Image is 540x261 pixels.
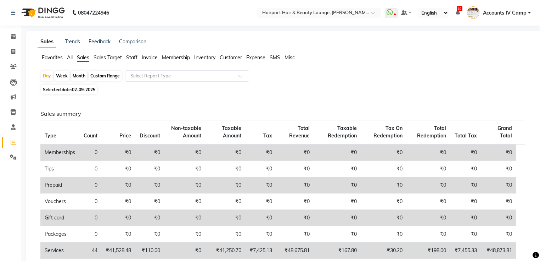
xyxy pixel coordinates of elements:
[246,161,276,177] td: ₹0
[40,194,79,210] td: Vouchers
[78,3,109,23] b: 08047224946
[481,144,516,161] td: ₹0
[497,125,512,139] span: Grand Total
[361,210,407,226] td: ₹0
[79,243,102,259] td: 44
[407,161,450,177] td: ₹0
[450,144,481,161] td: ₹0
[481,161,516,177] td: ₹0
[164,226,206,243] td: ₹0
[450,194,481,210] td: ₹0
[84,132,97,139] span: Count
[102,210,135,226] td: ₹0
[246,243,276,259] td: ₹7,425.13
[40,226,79,243] td: Packages
[65,38,80,45] a: Trends
[481,243,516,259] td: ₹48,873.81
[41,85,97,94] span: Selected date:
[42,54,63,61] span: Favorites
[164,177,206,194] td: ₹0
[79,194,102,210] td: 0
[40,177,79,194] td: Prepaid
[140,132,160,139] span: Discount
[102,226,135,243] td: ₹0
[481,194,516,210] td: ₹0
[450,210,481,226] td: ₹0
[220,54,242,61] span: Customer
[246,210,276,226] td: ₹0
[79,210,102,226] td: 0
[135,210,164,226] td: ₹0
[102,243,135,259] td: ₹41,528.48
[276,194,314,210] td: ₹0
[246,177,276,194] td: ₹0
[450,161,481,177] td: ₹0
[164,210,206,226] td: ₹0
[119,132,131,139] span: Price
[206,243,246,259] td: ₹41,250.70
[94,54,122,61] span: Sales Target
[102,161,135,177] td: ₹0
[314,177,361,194] td: ₹0
[142,54,158,61] span: Invoice
[455,132,477,139] span: Total Tax
[135,226,164,243] td: ₹0
[40,110,525,117] h6: Sales summary
[481,226,516,243] td: ₹0
[285,54,295,61] span: Misc
[206,161,246,177] td: ₹0
[481,177,516,194] td: ₹0
[407,144,450,161] td: ₹0
[18,3,67,23] img: logo
[246,144,276,161] td: ₹0
[276,144,314,161] td: ₹0
[276,243,314,259] td: ₹48,675.81
[328,125,357,139] span: Taxable Redemption
[407,194,450,210] td: ₹0
[102,177,135,194] td: ₹0
[67,54,73,61] span: All
[450,243,481,259] td: ₹7,455.33
[361,177,407,194] td: ₹0
[40,243,79,259] td: Services
[270,54,280,61] span: SMS
[481,210,516,226] td: ₹0
[135,177,164,194] td: ₹0
[126,54,137,61] span: Staff
[276,210,314,226] td: ₹0
[77,54,89,61] span: Sales
[246,54,265,61] span: Expense
[206,194,246,210] td: ₹0
[483,9,527,17] span: Accounts IV Camp
[40,144,79,161] td: Memberships
[314,194,361,210] td: ₹0
[164,161,206,177] td: ₹0
[72,87,95,92] span: 02-09-2025
[314,226,361,243] td: ₹0
[361,144,407,161] td: ₹0
[314,161,361,177] td: ₹0
[89,71,122,81] div: Custom Range
[89,38,111,45] a: Feedback
[41,71,53,81] div: Day
[222,125,241,139] span: Taxable Amount
[135,161,164,177] td: ₹0
[246,226,276,243] td: ₹0
[450,226,481,243] td: ₹0
[361,161,407,177] td: ₹0
[164,194,206,210] td: ₹0
[206,226,246,243] td: ₹0
[162,54,190,61] span: Membership
[407,243,450,259] td: ₹198.00
[407,177,450,194] td: ₹0
[119,38,146,45] a: Comparison
[361,194,407,210] td: ₹0
[467,6,479,19] img: Accounts IV Camp
[314,210,361,226] td: ₹0
[276,161,314,177] td: ₹0
[40,161,79,177] td: Tips
[361,226,407,243] td: ₹0
[171,125,201,139] span: Non-taxable Amount
[289,125,310,139] span: Total Revenue
[314,243,361,259] td: ₹167.80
